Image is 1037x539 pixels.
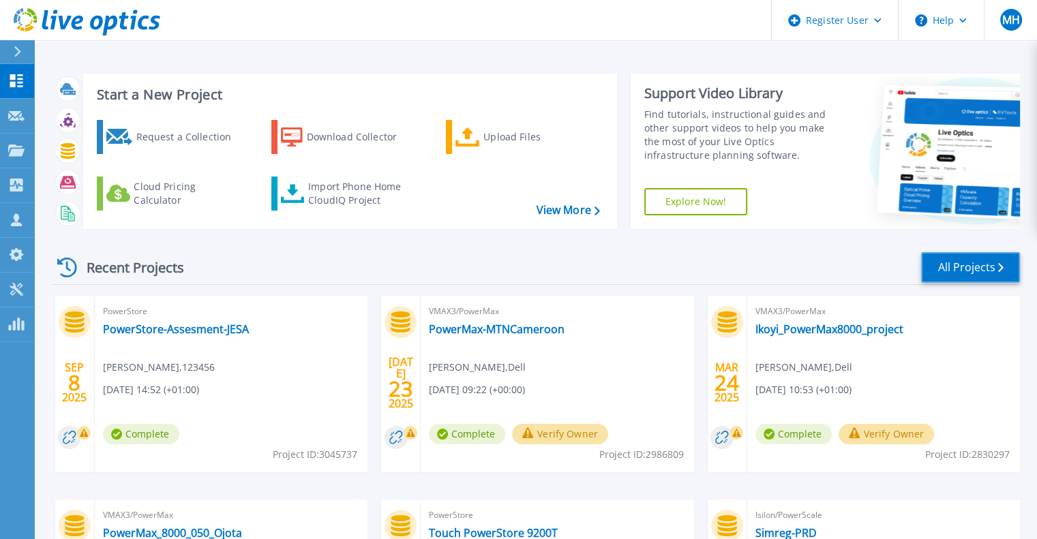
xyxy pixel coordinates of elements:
[61,358,87,407] div: SEP 2025
[755,424,832,444] span: Complete
[103,322,249,336] a: PowerStore-Assesment-JESA
[755,382,852,397] span: [DATE] 10:53 (+01:00)
[536,204,599,217] a: View More
[429,360,526,375] span: [PERSON_NAME] , Dell
[644,108,840,162] div: Find tutorials, instructional guides and other support videos to help you make the most of your L...
[97,176,249,211] a: Cloud Pricing Calculator
[599,447,684,462] span: Project ID: 2986809
[429,508,685,523] span: PowerStore
[389,383,413,395] span: 23
[136,123,245,151] div: Request a Collection
[103,382,199,397] span: [DATE] 14:52 (+01:00)
[714,358,740,407] div: MAR 2025
[103,304,359,319] span: PowerStore
[925,447,1010,462] span: Project ID: 2830297
[103,424,179,444] span: Complete
[1002,14,1019,25] span: MH
[97,120,249,154] a: Request a Collection
[97,87,599,102] h3: Start a New Project
[839,424,935,444] button: Verify Owner
[644,84,840,102] div: Support Video Library
[134,180,243,207] div: Cloud Pricing Calculator
[103,508,359,523] span: VMAX3/PowerMax
[307,123,416,151] div: Download Collector
[429,304,685,319] span: VMAX3/PowerMax
[52,251,202,284] div: Recent Projects
[755,360,852,375] span: [PERSON_NAME] , Dell
[103,360,215,375] span: [PERSON_NAME] , 123456
[429,424,505,444] span: Complete
[308,180,415,207] div: Import Phone Home CloudIQ Project
[273,447,357,462] span: Project ID: 3045737
[644,188,748,215] a: Explore Now!
[271,120,423,154] a: Download Collector
[512,424,608,444] button: Verify Owner
[429,322,565,336] a: PowerMax-MTNCameroon
[755,508,1012,523] span: Isilon/PowerScale
[921,252,1020,283] a: All Projects
[429,382,525,397] span: [DATE] 09:22 (+00:00)
[755,304,1012,319] span: VMAX3/PowerMax
[68,377,80,388] span: 8
[715,377,739,388] span: 24
[755,322,903,336] a: Ikoyi_PowerMax8000_project
[483,123,592,151] div: Upload Files
[388,358,414,407] div: [DATE] 2025
[446,120,598,154] a: Upload Files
